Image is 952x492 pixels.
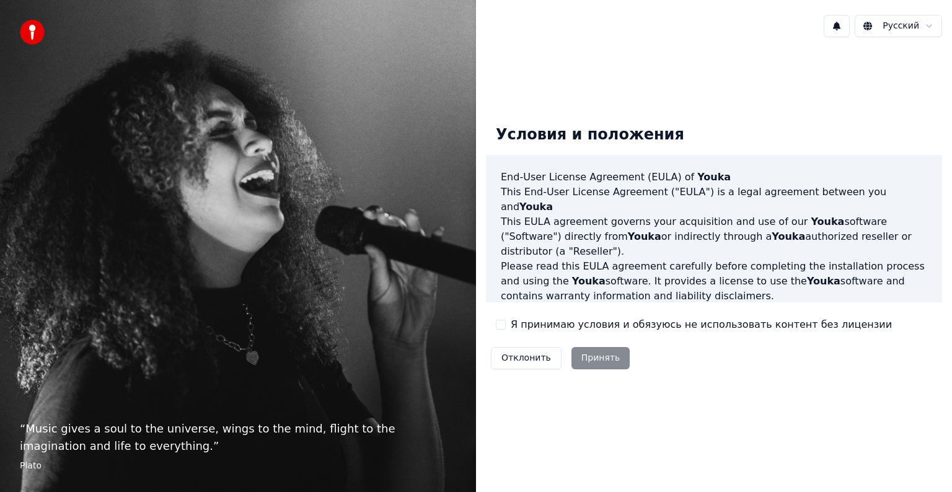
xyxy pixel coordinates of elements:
[697,171,731,183] span: Youka
[491,347,562,369] button: Отклонить
[20,420,456,455] p: “ Music gives a soul to the universe, wings to the mind, flight to the imagination and life to ev...
[628,231,661,242] span: Youka
[501,259,927,304] p: Please read this EULA agreement carefully before completing the installation process and using th...
[519,201,553,213] span: Youka
[501,185,927,214] p: This End-User License Agreement ("EULA") is a legal agreement between you and
[20,20,45,45] img: youka
[20,460,456,472] footer: Plato
[772,231,805,242] span: Youka
[486,115,694,155] div: Условия и положения
[501,170,927,185] h3: End-User License Agreement (EULA) of
[811,216,844,227] span: Youka
[807,275,840,287] span: Youka
[511,317,892,332] label: Я принимаю условия и обязуюсь не использовать контент без лицензии
[572,275,606,287] span: Youka
[501,214,927,259] p: This EULA agreement governs your acquisition and use of our software ("Software") directly from o...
